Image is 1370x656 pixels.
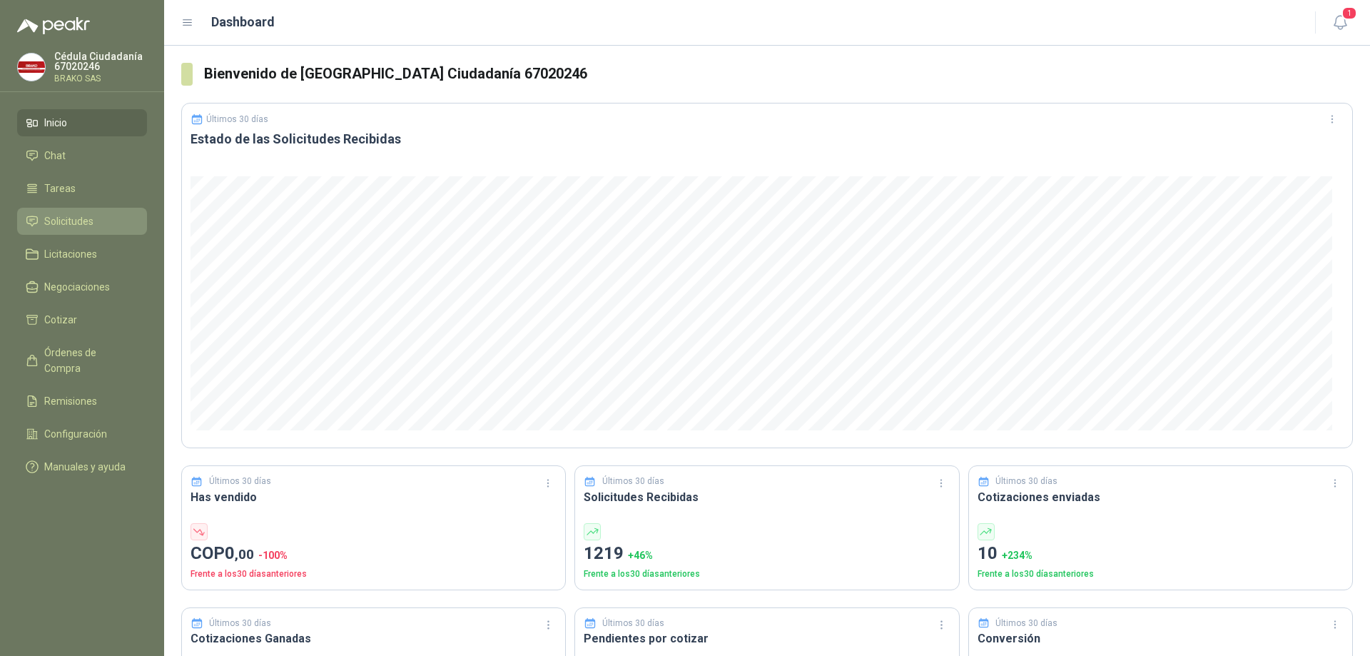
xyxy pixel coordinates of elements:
[191,540,557,567] p: COP
[17,175,147,202] a: Tareas
[44,393,97,409] span: Remisiones
[235,546,254,562] span: ,00
[211,12,275,32] h1: Dashboard
[17,420,147,448] a: Configuración
[204,63,1353,85] h3: Bienvenido de [GEOGRAPHIC_DATA] Ciudadanía 67020246
[584,540,950,567] p: 1219
[995,617,1057,630] p: Últimos 30 días
[44,246,97,262] span: Licitaciones
[225,543,254,563] span: 0
[54,51,147,71] p: Cédula Ciudadanía 67020246
[17,388,147,415] a: Remisiones
[17,109,147,136] a: Inicio
[44,213,93,229] span: Solicitudes
[17,241,147,268] a: Licitaciones
[44,279,110,295] span: Negociaciones
[191,567,557,581] p: Frente a los 30 días anteriores
[18,54,45,81] img: Company Logo
[44,115,67,131] span: Inicio
[1327,10,1353,36] button: 1
[17,339,147,382] a: Órdenes de Compra
[978,488,1344,506] h3: Cotizaciones enviadas
[978,540,1344,567] p: 10
[44,148,66,163] span: Chat
[584,488,950,506] h3: Solicitudes Recibidas
[1002,550,1032,561] span: + 234 %
[44,181,76,196] span: Tareas
[191,630,557,647] h3: Cotizaciones Ganadas
[209,475,271,488] p: Últimos 30 días
[17,453,147,480] a: Manuales y ayuda
[44,312,77,328] span: Cotizar
[17,273,147,301] a: Negociaciones
[44,459,126,475] span: Manuales y ayuda
[17,17,90,34] img: Logo peakr
[584,630,950,647] h3: Pendientes por cotizar
[628,550,653,561] span: + 46 %
[44,426,107,442] span: Configuración
[258,550,288,561] span: -100 %
[17,306,147,333] a: Cotizar
[17,208,147,235] a: Solicitudes
[54,74,147,83] p: BRAKO SAS
[602,617,664,630] p: Últimos 30 días
[17,142,147,169] a: Chat
[978,630,1344,647] h3: Conversión
[602,475,664,488] p: Últimos 30 días
[191,488,557,506] h3: Has vendido
[191,131,1344,148] h3: Estado de las Solicitudes Recibidas
[209,617,271,630] p: Últimos 30 días
[995,475,1057,488] p: Últimos 30 días
[584,567,950,581] p: Frente a los 30 días anteriores
[44,345,133,376] span: Órdenes de Compra
[206,114,268,124] p: Últimos 30 días
[1341,6,1357,20] span: 1
[978,567,1344,581] p: Frente a los 30 días anteriores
